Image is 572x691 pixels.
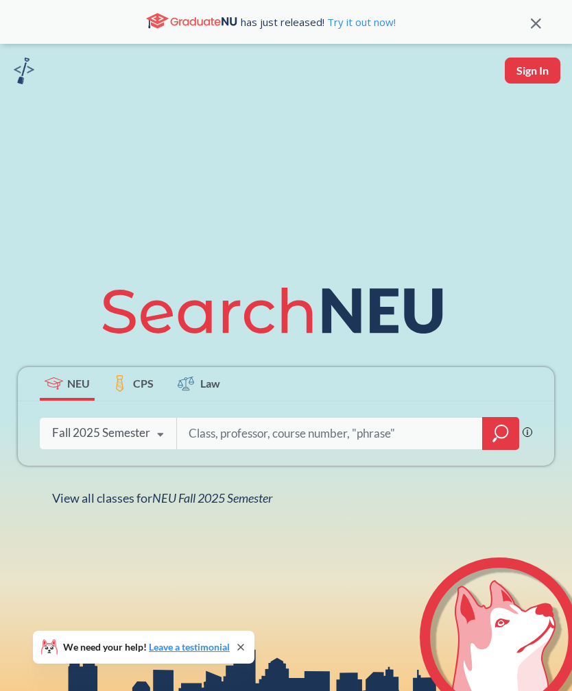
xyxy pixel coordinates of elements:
span: Law [200,375,220,391]
span: has just released! [241,14,396,29]
span: We need your help! [63,642,230,652]
a: Leave a testimonial [149,641,230,653]
span: NEU [67,375,90,391]
a: sandbox logo [14,58,34,88]
span: View all classes for [52,490,272,505]
div: Fall 2025 Semester [52,425,150,440]
a: Try it out now! [324,15,396,29]
img: sandbox logo [14,58,34,84]
button: Sign In [505,58,560,84]
div: magnifying glass [482,417,519,450]
span: CPS [133,375,154,391]
span: NEU Fall 2025 Semester [152,490,272,505]
input: Class, professor, course number, "phrase" [187,419,473,448]
svg: magnifying glass [492,424,509,443]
